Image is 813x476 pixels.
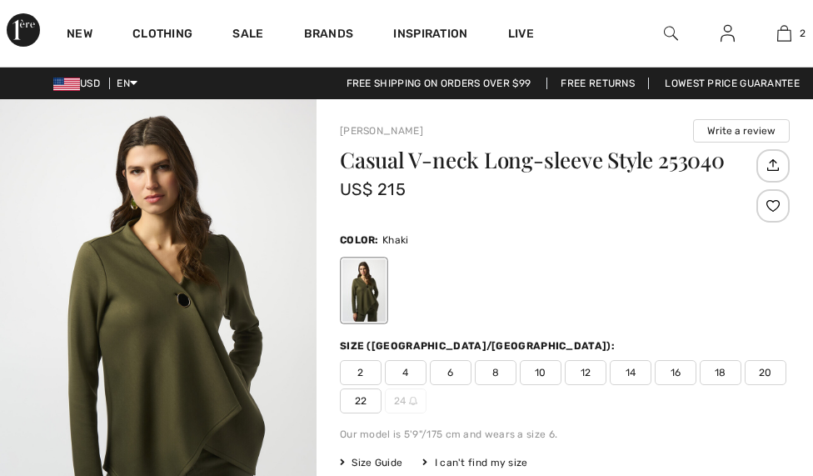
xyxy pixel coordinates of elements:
[132,27,192,44] a: Clothing
[340,149,752,171] h1: Casual V-neck Long-sleeve Style 253040
[430,360,471,385] span: 6
[565,360,606,385] span: 12
[333,78,545,89] a: Free shipping on orders over $99
[53,78,80,91] img: US Dollar
[340,360,382,385] span: 2
[546,78,649,89] a: Free Returns
[340,125,423,137] a: [PERSON_NAME]
[508,25,534,43] a: Live
[67,27,92,44] a: New
[475,360,516,385] span: 8
[304,27,354,44] a: Brands
[7,13,40,47] img: 1ère Avenue
[382,234,409,246] span: Khaki
[721,23,735,43] img: My Info
[340,179,406,199] span: US$ 215
[117,78,137,89] span: EN
[340,338,618,353] div: Size ([GEOGRAPHIC_DATA]/[GEOGRAPHIC_DATA]):
[520,360,561,385] span: 10
[664,23,678,43] img: search the website
[385,388,426,413] span: 24
[800,26,806,41] span: 2
[610,360,651,385] span: 14
[385,360,426,385] span: 4
[340,234,379,246] span: Color:
[393,27,467,44] span: Inspiration
[340,427,790,442] div: Our model is 5'9"/175 cm and wears a size 6.
[777,23,791,43] img: My Bag
[707,23,748,44] a: Sign In
[53,78,107,89] span: USD
[422,455,527,470] div: I can't find my size
[693,119,790,143] button: Write a review
[342,259,386,322] div: Khaki
[340,388,382,413] span: 22
[340,455,402,470] span: Size Guide
[757,23,812,43] a: 2
[759,151,786,179] img: Share
[655,360,696,385] span: 16
[651,78,813,89] a: Lowest Price Guarantee
[232,27,263,44] a: Sale
[700,360,741,385] span: 18
[409,397,417,405] img: ring-m.svg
